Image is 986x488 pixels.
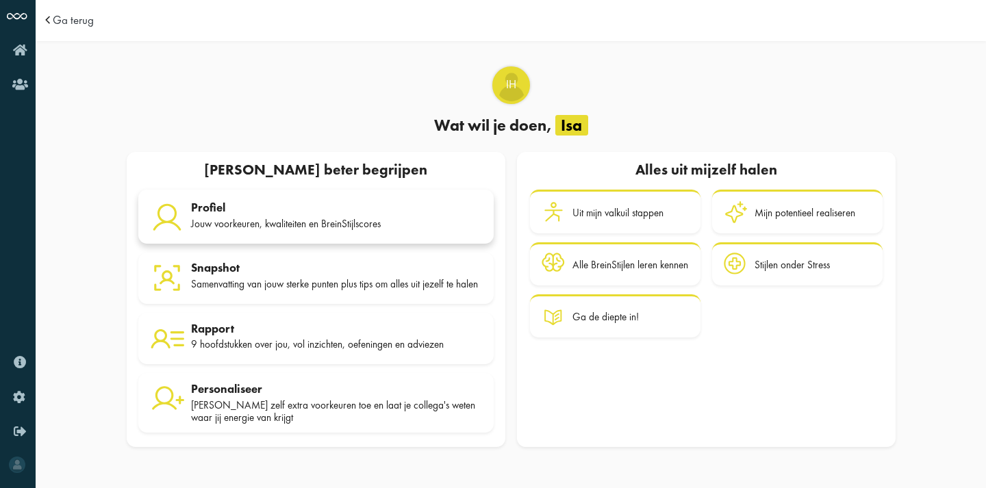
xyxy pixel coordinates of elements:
[53,14,94,26] a: Ga terug
[755,207,855,219] div: Mijn potentieel realiseren
[572,259,688,271] div: Alle BreinStijlen leren kennen
[712,190,883,233] a: Mijn potentieel realiseren
[572,311,639,323] div: Ga de diepte in!
[755,259,830,271] div: Stijlen onder Stress
[138,253,494,305] a: Snapshot Samenvatting van jouw sterke punten plus tips om alles uit jezelf te halen
[191,261,482,274] div: Snapshot
[492,66,530,104] div: Isa Houdé
[530,242,700,286] a: Alle BreinStijlen leren kennen
[434,115,552,136] span: Wat wil je doen,
[572,207,663,219] div: Uit mijn valkuil stappen
[191,338,482,350] div: 9 hoofdstukken over jou, vol inzichten, oefeningen en adviezen
[191,322,482,335] div: Rapport
[555,115,588,136] span: Isa
[191,218,482,230] div: Jouw voorkeuren, kwaliteiten en BreinStijlscores
[191,399,482,424] div: [PERSON_NAME] zelf extra voorkeuren toe en laat je collega's weten waar jij energie van krijgt
[138,313,494,365] a: Rapport 9 hoofdstukken over jou, vol inzichten, oefeningen en adviezen
[712,242,883,286] a: Stijlen onder Stress
[529,158,884,184] div: Alles uit mijzelf halen
[494,77,529,93] span: IH
[530,190,700,233] a: Uit mijn valkuil stappen
[191,278,482,290] div: Samenvatting van jouw sterke punten plus tips om alles uit jezelf te halen
[191,382,482,396] div: Personaliseer
[530,294,700,338] a: Ga de diepte in!
[138,373,494,433] a: Personaliseer [PERSON_NAME] zelf extra voorkeuren toe en laat je collega's weten waar jij energie...
[132,158,499,184] div: [PERSON_NAME] beter begrijpen
[191,201,482,214] div: Profiel
[138,190,494,244] a: Profiel Jouw voorkeuren, kwaliteiten en BreinStijlscores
